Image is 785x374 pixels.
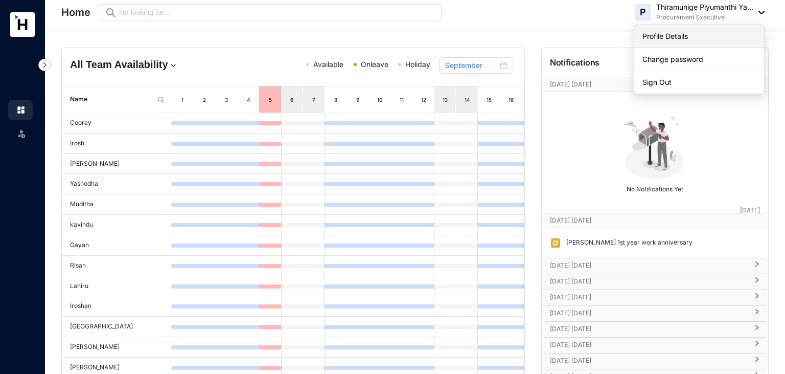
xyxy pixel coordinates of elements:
div: 8 [332,95,340,105]
span: Onleave [361,60,388,69]
div: [DATE] [DATE] [542,338,768,353]
div: 11 [398,95,406,105]
div: [DATE] [DATE] [542,306,768,321]
div: 5 [266,95,274,105]
p: [PERSON_NAME] 1st year work anniversary [561,237,692,249]
input: Select month [445,60,498,71]
p: Thiramunige Piyumanthi Ya... [656,2,753,12]
p: Home [61,5,90,19]
div: 7 [310,95,318,105]
td: kavindu [62,215,171,235]
span: right [754,328,760,331]
div: 9 [354,95,362,105]
td: [PERSON_NAME] [62,337,171,358]
span: Name [70,95,153,104]
img: dropdown-black.8e83cc76930a90b1a4fdb6d089b7bf3a.svg [753,11,765,14]
p: [DATE] [DATE] [550,324,748,334]
span: right [754,313,760,315]
img: leave-unselected.2934df6273408c3f84d9.svg [16,128,27,139]
p: [DATE] [740,205,760,215]
div: 12 [419,95,428,105]
p: [DATE] [DATE] [550,356,748,366]
div: 16 [507,95,516,105]
td: Risan [62,256,171,276]
img: no-notification-yet.99f61bb71409b19b567a5111f7a484a1.svg [619,111,690,181]
h4: All Team Availability [70,57,218,72]
div: [DATE] [DATE][DATE] [542,213,768,228]
div: [DATE] [DATE] [542,258,768,274]
td: Irosh [62,134,171,154]
div: 3 [222,95,231,105]
img: nav-icon-right.af6afadce00d159da59955279c43614e.svg [38,59,51,71]
td: [GEOGRAPHIC_DATA] [62,317,171,337]
p: [DATE] [DATE] [550,215,740,226]
img: anniversary.d4fa1ee0abd6497b2d89d817e415bd57.svg [550,237,561,249]
input: I’m looking for... [119,7,435,18]
div: [DATE] [DATE] [542,290,768,305]
span: right [754,265,760,267]
p: [DATE] [DATE] [550,340,748,350]
p: Procurement Executive [656,12,753,23]
img: dropdown.780994ddfa97fca24b89f58b1de131fa.svg [168,60,178,71]
div: [DATE] [DATE] [542,354,768,369]
span: right [754,344,760,346]
div: [DATE] [DATE] [542,274,768,290]
td: Cooray [62,113,171,134]
span: right [754,281,760,283]
p: [DATE] [DATE] [550,292,748,302]
div: 1 [178,95,187,105]
td: Gayan [62,235,171,256]
div: 4 [244,95,253,105]
div: 10 [376,95,384,105]
img: search.8ce656024d3affaeffe32e5b30621cb7.svg [157,96,165,104]
div: 2 [200,95,209,105]
div: 15 [485,95,494,105]
p: Notifications [550,56,600,69]
div: [DATE] [DATE][DATE] [542,77,768,92]
td: [PERSON_NAME] [62,154,171,174]
div: 14 [463,95,472,105]
td: Muditha [62,194,171,215]
p: [DATE] [DATE] [550,276,748,287]
span: Available [313,60,343,69]
div: 6 [288,95,296,105]
td: Lahiru [62,276,171,297]
p: [DATE] [DATE] [550,308,748,318]
div: 13 [441,95,449,105]
span: right [754,360,760,362]
p: [DATE] [DATE] [550,260,748,271]
div: [DATE] [DATE] [542,322,768,337]
p: No Notifications Yet [545,181,765,194]
td: Iroshan [62,296,171,317]
span: right [754,297,760,299]
p: [DATE] [DATE] [550,79,740,90]
span: Holiday [405,60,430,69]
td: Yashodha [62,174,171,194]
img: home.c6720e0a13eba0172344.svg [16,105,26,115]
span: P [640,8,646,17]
li: Home [8,100,33,120]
